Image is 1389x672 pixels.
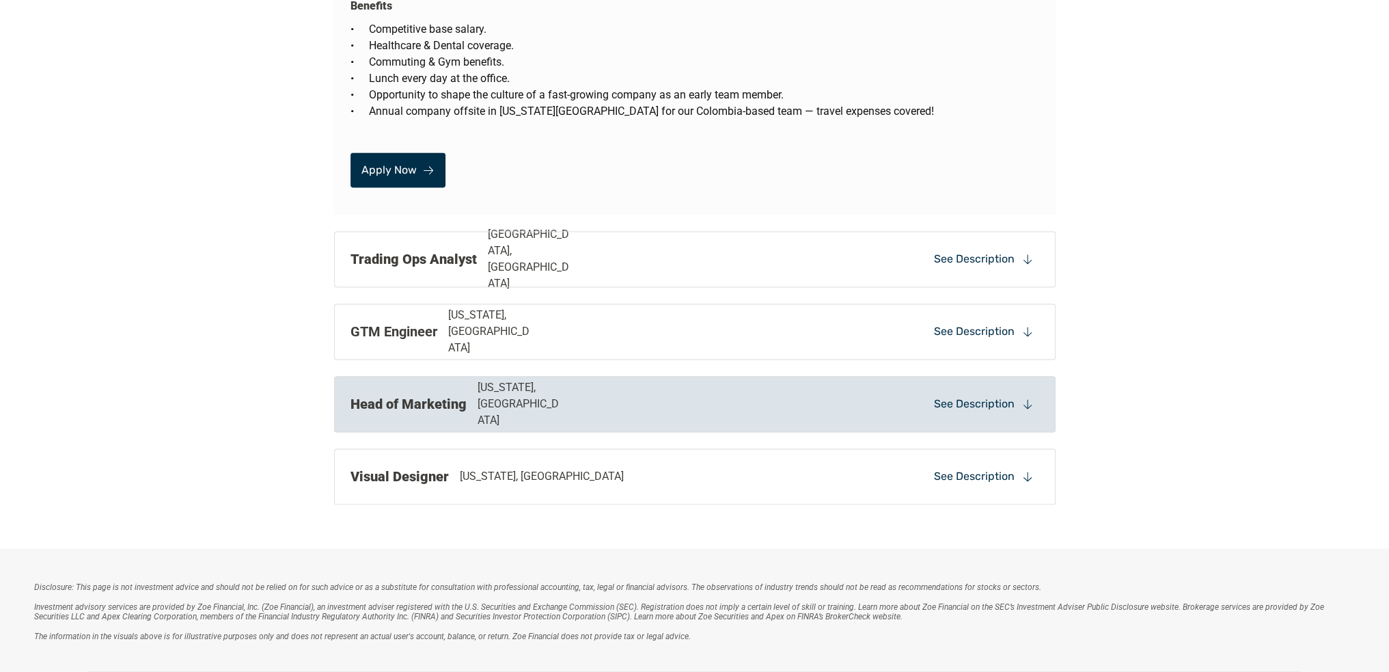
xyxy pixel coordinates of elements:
[350,321,437,342] p: GTM Engineer
[369,54,1039,70] p: Commuting & Gym benefits.
[369,103,1039,120] p: Annual company offsite in [US_STATE][GEOGRAPHIC_DATA] for our Colombia-based team — travel expens...
[934,252,1015,267] p: See Description
[361,163,417,176] p: Apply Now
[350,251,477,267] strong: Trading Ops Analyst
[448,307,535,356] p: [US_STATE], [GEOGRAPHIC_DATA]
[34,632,691,641] em: The information in the visuals above is for illustrative purposes only and does not represent an ...
[350,468,449,485] strong: Visual Designer
[369,87,1039,103] p: Opportunity to shape the culture of a fast-growing company as an early team member.
[34,582,1041,592] em: Disclosure: This page is not investment advice and should not be relied on for such advice or as ...
[460,468,624,485] p: [US_STATE], [GEOGRAPHIC_DATA]
[934,324,1015,339] p: See Description
[350,396,467,412] strong: Head of Marketing
[369,38,1039,54] p: Healthcare & Dental coverage.
[369,70,1039,87] p: Lunch every day at the office.
[350,152,445,187] a: Apply Now
[934,469,1015,484] p: See Description
[934,397,1015,412] p: See Description
[478,379,564,429] p: [US_STATE], [GEOGRAPHIC_DATA]
[369,21,1039,38] p: Competitive base salary.
[34,602,1326,621] em: Investment advisory services are provided by Zoe Financial, Inc. (Zoe Financial), an investment a...
[488,226,575,292] p: [GEOGRAPHIC_DATA], [GEOGRAPHIC_DATA]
